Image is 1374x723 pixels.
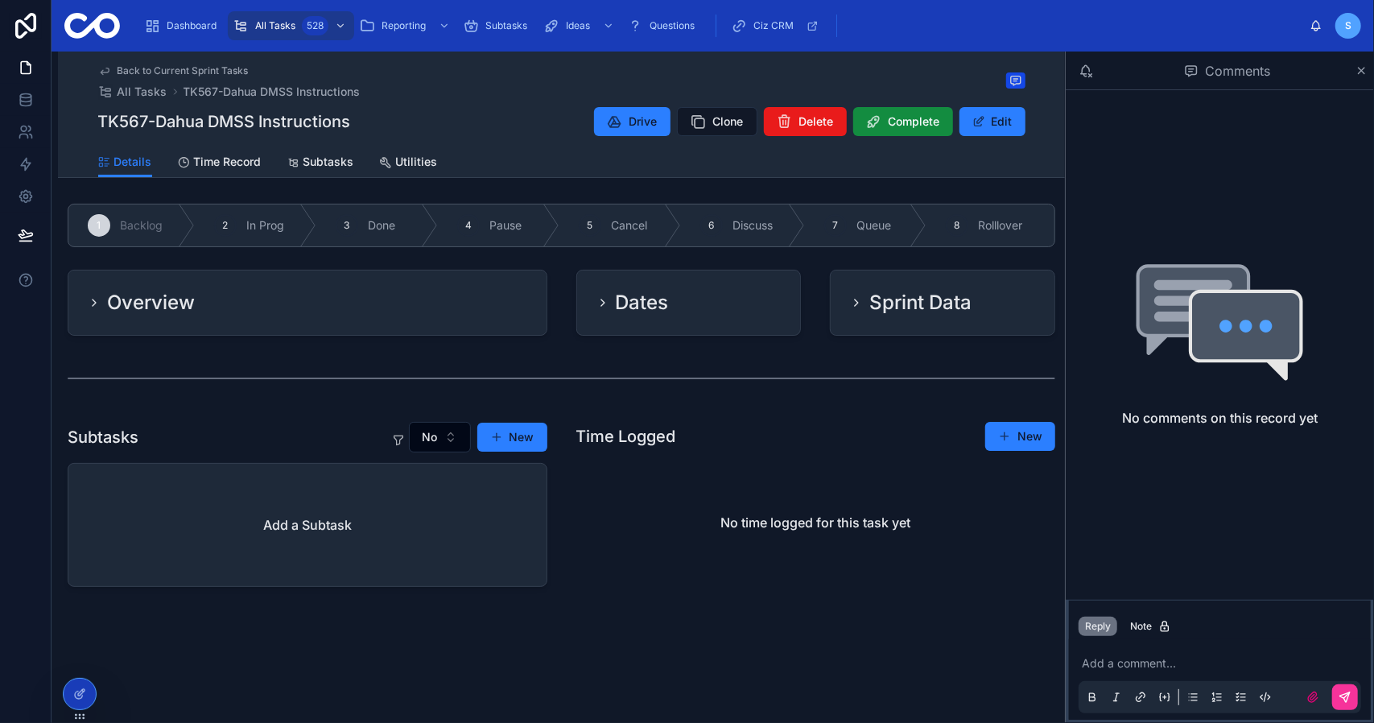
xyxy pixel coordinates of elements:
span: Back to Current Sprint Tasks [118,64,249,77]
h1: Time Logged [576,425,676,448]
div: Note [1130,620,1171,633]
h2: Add a Subtask [263,515,352,535]
span: Details [114,154,152,170]
span: Cancel [611,217,647,233]
span: 7 [833,219,839,232]
a: Ideas [538,11,622,40]
a: Back to Current Sprint Tasks [98,64,249,77]
a: TK567-Dahua DMSS Instructions [184,84,361,100]
span: Complete [889,114,940,130]
span: Ideas [566,19,590,32]
span: Reporting [382,19,426,32]
h1: Subtasks [68,426,138,448]
a: Subtasks [287,147,354,180]
span: Ciz CRM [753,19,794,32]
a: Reporting [354,11,458,40]
button: Select Button [409,422,471,452]
h2: Overview [107,290,195,316]
div: scrollable content [133,8,1310,43]
span: Backlog [120,217,163,233]
button: Note [1124,617,1178,636]
span: Time Record [194,154,262,170]
span: All Tasks [118,84,167,100]
button: Reply [1079,617,1117,636]
button: Drive [594,107,670,136]
span: S [1345,19,1351,32]
h2: Dates [616,290,669,316]
span: 5 [588,219,593,232]
a: Subtasks [458,11,538,40]
h1: TK567-Dahua DMSS Instructions [98,110,351,133]
button: Delete [764,107,847,136]
a: All Tasks528 [228,11,354,40]
span: Drive [629,114,658,130]
span: Questions [650,19,695,32]
button: New [985,422,1055,451]
a: Details [98,147,152,178]
span: Discuss [732,217,773,233]
a: Time Record [178,147,262,180]
span: 6 [709,219,715,232]
button: Clone [677,107,757,136]
span: 1 [97,219,101,232]
h2: Sprint Data [869,290,972,316]
span: Clone [713,114,744,130]
span: All Tasks [255,19,295,32]
button: New [477,423,547,452]
span: Pause [489,217,522,233]
h2: No time logged for this task yet [720,513,910,532]
a: Ciz CRM [726,11,827,40]
span: Delete [799,114,834,130]
span: Utilities [396,154,438,170]
span: 3 [345,219,350,232]
span: 2 [223,219,229,232]
button: Edit [959,107,1025,136]
span: No [423,429,438,445]
span: 8 [955,219,960,232]
span: Comments [1205,61,1270,81]
span: Queue [856,217,891,233]
span: Subtasks [303,154,354,170]
span: Rolllover [978,217,1022,233]
div: 528 [302,16,328,35]
a: All Tasks [98,84,167,100]
h2: No comments on this record yet [1122,408,1318,428]
span: In Prog [246,217,284,233]
img: App logo [64,13,120,39]
span: Done [368,217,395,233]
span: 4 [465,219,472,232]
span: Subtasks [485,19,527,32]
button: Complete [853,107,953,136]
a: Dashboard [139,11,228,40]
a: Utilities [380,147,438,180]
span: Dashboard [167,19,217,32]
a: Questions [622,11,706,40]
